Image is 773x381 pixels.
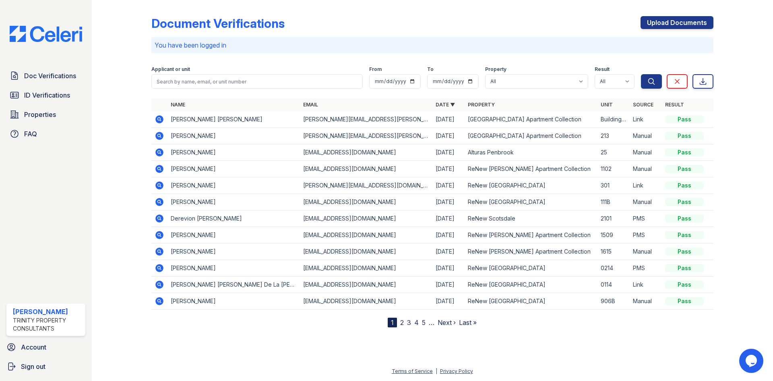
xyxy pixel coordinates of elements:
[388,318,397,327] div: 1
[432,293,465,310] td: [DATE]
[3,339,89,355] a: Account
[665,198,704,206] div: Pass
[151,66,190,73] label: Applicant or unit
[21,362,45,371] span: Sign out
[630,227,662,244] td: PMS
[485,66,506,73] label: Property
[432,144,465,161] td: [DATE]
[630,111,662,128] td: Link
[665,214,704,223] div: Pass
[300,161,432,177] td: [EMAIL_ADDRESS][DOMAIN_NAME]
[465,128,597,144] td: [GEOGRAPHIC_DATA] Apartment Collection
[13,307,82,316] div: [PERSON_NAME]
[167,210,300,227] td: Derevion [PERSON_NAME]
[167,277,300,293] td: [PERSON_NAME] [PERSON_NAME] De La [PERSON_NAME]
[167,128,300,144] td: [PERSON_NAME]
[465,227,597,244] td: ReNew [PERSON_NAME] Apartment Collection
[633,102,653,108] a: Source
[432,244,465,260] td: [DATE]
[429,318,434,327] span: …
[300,244,432,260] td: [EMAIL_ADDRESS][DOMAIN_NAME]
[155,40,710,50] p: You have been logged in
[167,177,300,194] td: [PERSON_NAME]
[665,264,704,272] div: Pass
[3,358,89,375] a: Sign out
[300,128,432,144] td: [PERSON_NAME][EMAIL_ADDRESS][PERSON_NAME][DOMAIN_NAME]
[6,126,85,142] a: FAQ
[300,144,432,161] td: [EMAIL_ADDRESS][DOMAIN_NAME]
[422,319,426,327] a: 5
[597,177,630,194] td: 301
[24,71,76,81] span: Doc Verifications
[630,177,662,194] td: Link
[465,210,597,227] td: ReNew Scotsdale
[665,102,684,108] a: Result
[432,277,465,293] td: [DATE]
[6,106,85,123] a: Properties
[665,132,704,140] div: Pass
[465,111,597,128] td: [GEOGRAPHIC_DATA] Apartment Collection
[432,177,465,194] td: [DATE]
[167,111,300,128] td: [PERSON_NAME] [PERSON_NAME]
[24,110,56,119] span: Properties
[465,260,597,277] td: ReNew [GEOGRAPHIC_DATA]
[427,66,434,73] label: To
[432,194,465,210] td: [DATE]
[597,244,630,260] td: 1615
[597,227,630,244] td: 1509
[665,248,704,256] div: Pass
[300,210,432,227] td: [EMAIL_ADDRESS][DOMAIN_NAME]
[303,102,318,108] a: Email
[597,128,630,144] td: 213
[630,210,662,227] td: PMS
[432,210,465,227] td: [DATE]
[440,368,473,374] a: Privacy Policy
[665,115,704,123] div: Pass
[597,293,630,310] td: 906B
[597,210,630,227] td: 2101
[432,111,465,128] td: [DATE]
[465,194,597,210] td: ReNew [GEOGRAPHIC_DATA]
[597,144,630,161] td: 25
[24,129,37,139] span: FAQ
[436,368,437,374] div: |
[665,181,704,189] div: Pass
[300,177,432,194] td: [PERSON_NAME][EMAIL_ADDRESS][DOMAIN_NAME]
[167,144,300,161] td: [PERSON_NAME]
[630,128,662,144] td: Manual
[300,293,432,310] td: [EMAIL_ADDRESS][DOMAIN_NAME]
[167,260,300,277] td: [PERSON_NAME]
[300,194,432,210] td: [EMAIL_ADDRESS][DOMAIN_NAME]
[432,161,465,177] td: [DATE]
[465,161,597,177] td: ReNew [PERSON_NAME] Apartment Collection
[171,102,185,108] a: Name
[300,111,432,128] td: [PERSON_NAME][EMAIL_ADDRESS][PERSON_NAME][DOMAIN_NAME]
[300,227,432,244] td: [EMAIL_ADDRESS][DOMAIN_NAME]
[597,277,630,293] td: 0114
[167,161,300,177] td: [PERSON_NAME]
[468,102,495,108] a: Property
[436,102,455,108] a: Date ▼
[630,144,662,161] td: Manual
[597,111,630,128] td: Building 4 Unit 213
[630,194,662,210] td: Manual
[465,177,597,194] td: ReNew [GEOGRAPHIC_DATA]
[167,244,300,260] td: [PERSON_NAME]
[630,293,662,310] td: Manual
[432,128,465,144] td: [DATE]
[21,342,46,352] span: Account
[665,231,704,239] div: Pass
[465,277,597,293] td: ReNew [GEOGRAPHIC_DATA]
[665,281,704,289] div: Pass
[300,260,432,277] td: [EMAIL_ADDRESS][DOMAIN_NAME]
[601,102,613,108] a: Unit
[6,87,85,103] a: ID Verifications
[465,144,597,161] td: Alturas Penbrook
[597,260,630,277] td: 0214
[665,148,704,156] div: Pass
[630,277,662,293] td: Link
[167,194,300,210] td: [PERSON_NAME]
[151,16,285,31] div: Document Verifications
[151,74,363,89] input: Search by name, email, or unit number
